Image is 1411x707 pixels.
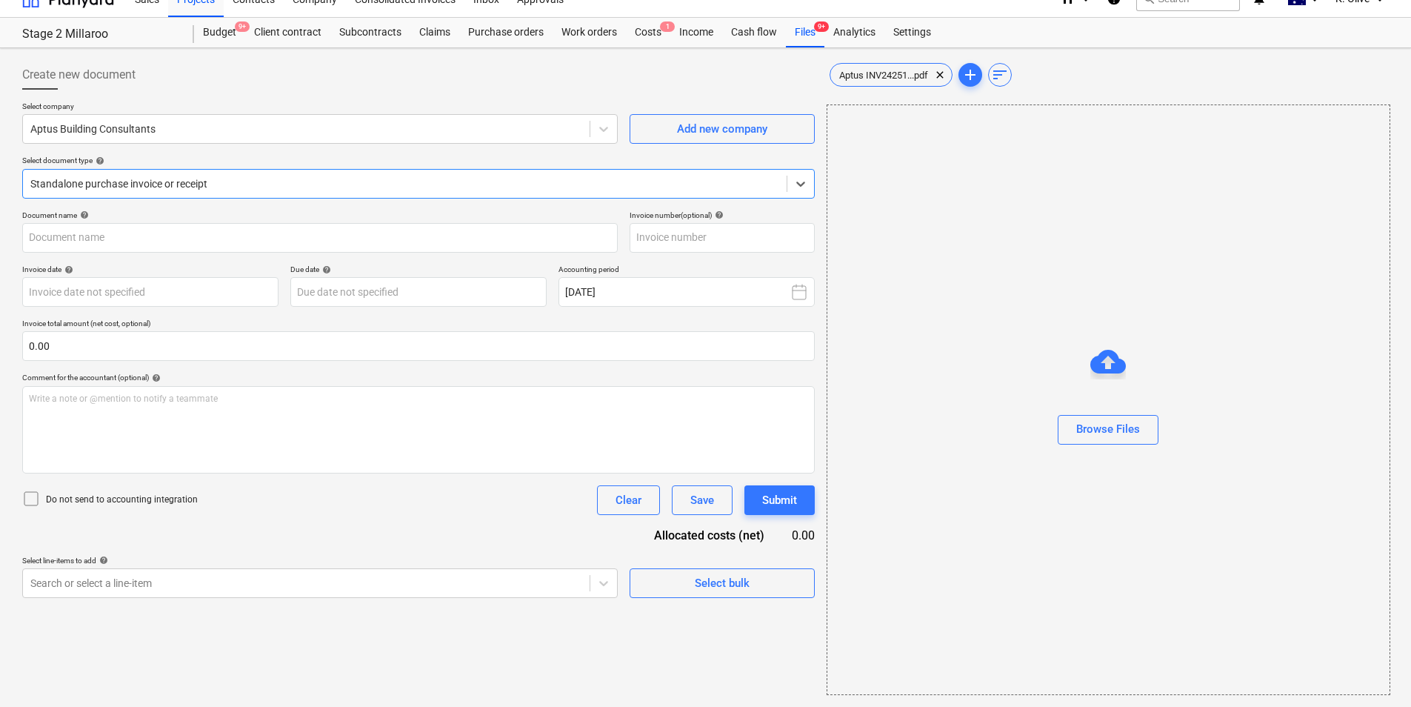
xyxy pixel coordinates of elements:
[22,66,136,84] span: Create new document
[553,18,626,47] a: Work orders
[96,556,108,565] span: help
[22,319,815,331] p: Invoice total amount (net cost, optional)
[194,18,245,47] div: Budget
[235,21,250,32] span: 9+
[22,373,815,382] div: Comment for the accountant (optional)
[630,223,815,253] input: Invoice number
[630,210,815,220] div: Invoice number (optional)
[824,18,884,47] a: Analytics
[22,27,176,42] div: Stage 2 Millaroo
[630,568,815,598] button: Select bulk
[622,527,789,544] div: Allocated costs (net)
[827,104,1390,695] div: Browse Files
[830,63,953,87] div: Aptus INV24251...pdf
[1058,415,1158,445] button: Browse Files
[672,485,733,515] button: Save
[991,66,1009,84] span: sort
[597,485,660,515] button: Clear
[670,18,722,47] a: Income
[788,527,814,544] div: 0.00
[319,265,331,274] span: help
[690,491,714,510] div: Save
[330,18,410,47] a: Subcontracts
[410,18,459,47] a: Claims
[245,18,330,47] a: Client contract
[931,66,949,84] span: clear
[712,210,724,219] span: help
[77,210,89,219] span: help
[558,277,815,307] button: [DATE]
[22,331,815,361] input: Invoice total amount (net cost, optional)
[194,18,245,47] a: Budget9+
[786,18,824,47] a: Files9+
[626,18,670,47] a: Costs1
[722,18,786,47] a: Cash flow
[558,265,815,277] p: Accounting period
[22,102,618,114] p: Select company
[46,494,198,506] p: Do not send to accounting integration
[22,277,278,307] input: Invoice date not specified
[61,265,73,274] span: help
[22,223,618,253] input: Document name
[459,18,553,47] a: Purchase orders
[762,491,797,510] div: Submit
[626,18,670,47] div: Costs
[695,574,750,593] div: Select bulk
[93,156,104,165] span: help
[22,556,618,565] div: Select line-items to add
[22,156,815,165] div: Select document type
[884,18,940,47] a: Settings
[660,21,675,32] span: 1
[616,491,641,510] div: Clear
[22,210,618,220] div: Document name
[149,374,161,382] span: help
[830,70,937,81] span: Aptus INV24251...pdf
[786,18,824,47] div: Files
[1076,419,1140,439] div: Browse Files
[22,265,278,274] div: Invoice date
[961,66,979,84] span: add
[814,21,829,32] span: 9+
[290,277,547,307] input: Due date not specified
[290,265,547,274] div: Due date
[630,114,815,144] button: Add new company
[677,119,767,139] div: Add new company
[744,485,815,515] button: Submit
